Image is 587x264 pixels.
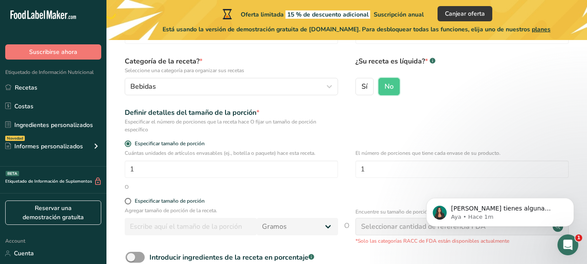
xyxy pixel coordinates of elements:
div: Introducir ingredientes de la receta en porcentaje [149,252,314,263]
span: planes [532,25,551,33]
span: Bebidas [130,81,156,92]
span: Especificar tamaño de porción [131,140,205,147]
div: O [125,183,129,191]
button: Suscribirse ahora [5,44,101,60]
input: Escribe aquí el tamaño de la porción [125,218,257,235]
div: Informes personalizados [5,142,83,151]
iframe: Intercom notifications mensaje [413,180,587,241]
p: Encuentre su tamaño de porción basado en su categoría RACC de la receta [355,208,529,216]
div: Especificar tamaño de porción [135,198,205,204]
span: 15 % de descuento adicional [285,10,370,19]
p: *Solo las categorías RACC de FDA están disponibles actualmente [355,237,569,245]
div: Novedad [5,136,25,141]
p: Seleccione una categoría para organizar sus recetas [125,67,338,74]
button: Bebidas [125,78,338,95]
span: Sí [361,82,368,91]
span: Suscripción anual [374,10,424,19]
label: Categoría de la receta? [125,56,338,74]
div: Oferta limitada [221,9,424,19]
span: No [385,82,394,91]
div: BETA [6,171,19,176]
div: Especificar el número de porciones que la receta hace O fijar un tamaño de porción específico [125,118,338,134]
p: El número de porciones que tiene cada envase de su producto. [355,149,569,157]
iframe: Intercom live chat [557,234,578,255]
span: O [344,221,349,245]
span: Canjear oferta [445,9,485,18]
button: Canjear oferta [438,6,492,21]
span: Suscribirse ahora [29,47,77,57]
div: Definir detalles del tamaño de la porción [125,107,338,118]
p: Cuántas unidades de artículos envasables (ej., botella o paquete) hace esta receta. [125,149,338,157]
p: Agregar tamaño de porción de la receta. [125,207,338,214]
label: ¿Su receta es líquida? [355,56,569,74]
span: 1 [575,234,582,241]
div: Seleccionar cantidad de referencia FDA [361,221,486,232]
a: Reservar una demostración gratuita [5,201,101,225]
span: Está usando la versión de demostración gratuita de [DOMAIN_NAME]. Para desbloquear todas las func... [163,25,551,34]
